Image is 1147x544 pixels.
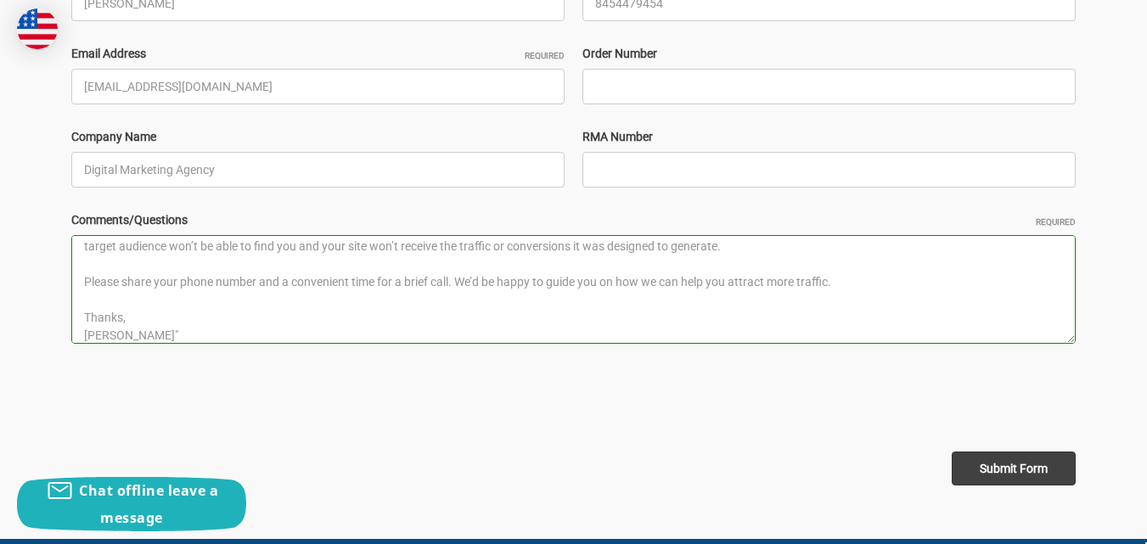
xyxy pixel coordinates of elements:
[71,211,1076,229] label: Comments/Questions
[17,8,58,49] img: duty and tax information for United States
[71,128,565,146] label: Company Name
[952,451,1076,485] input: Submit Form
[1036,216,1076,228] small: Required
[582,45,1076,63] label: Order Number
[525,49,565,62] small: Required
[71,367,329,434] iframe: reCAPTCHA
[71,45,565,63] label: Email Address
[17,477,246,531] button: Chat offline leave a message
[582,128,1076,146] label: RMA Number
[79,481,218,527] span: Chat offline leave a message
